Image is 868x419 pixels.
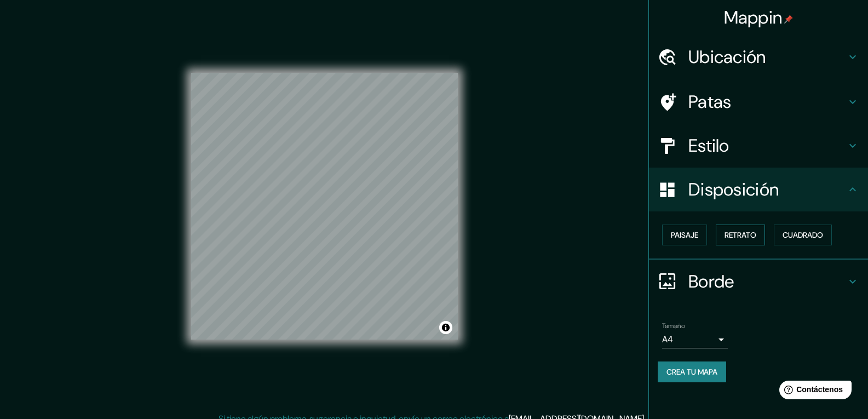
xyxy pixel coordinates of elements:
font: Disposición [688,178,779,201]
button: Cuadrado [774,225,832,245]
div: A4 [662,331,728,348]
div: Borde [649,260,868,303]
iframe: Lanzador de widgets de ayuda [771,376,856,407]
button: Crea tu mapa [658,361,726,382]
button: Retrato [716,225,765,245]
div: Estilo [649,124,868,168]
font: Retrato [725,230,756,240]
button: Activar o desactivar atribución [439,321,452,334]
img: pin-icon.png [784,15,793,24]
font: Paisaje [671,230,698,240]
font: Ubicación [688,45,766,68]
font: Patas [688,90,732,113]
font: Crea tu mapa [666,367,717,377]
font: Tamaño [662,322,685,330]
canvas: Mapa [191,73,458,340]
button: Paisaje [662,225,707,245]
div: Patas [649,80,868,124]
font: A4 [662,334,673,345]
font: Estilo [688,134,729,157]
div: Ubicación [649,35,868,79]
font: Borde [688,270,734,293]
div: Disposición [649,168,868,211]
font: Mappin [724,6,783,29]
font: Cuadrado [783,230,823,240]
